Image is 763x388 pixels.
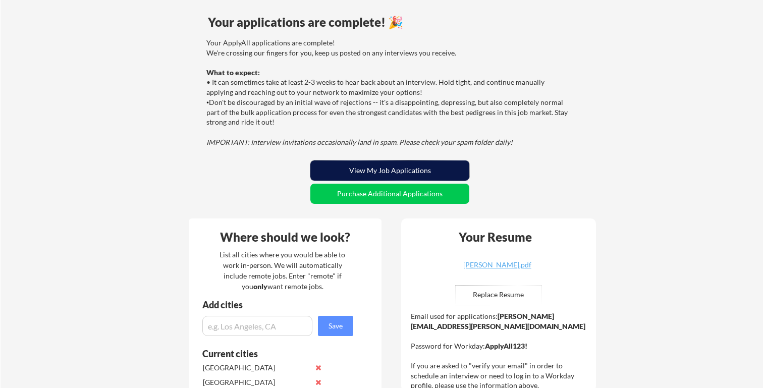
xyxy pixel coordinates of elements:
[202,349,342,358] div: Current cities
[191,231,379,243] div: Where should we look?
[437,261,557,268] div: [PERSON_NAME].pdf
[206,99,209,106] font: •
[437,261,557,277] a: [PERSON_NAME].pdf
[213,249,352,292] div: List all cities where you would be able to work in-person. We will automatically include remote j...
[202,300,356,309] div: Add cities
[445,231,545,243] div: Your Resume
[253,282,267,291] strong: only
[206,138,513,146] em: IMPORTANT: Interview invitations occasionally land in spam. Please check your spam folder daily!
[206,68,260,77] strong: What to expect:
[485,342,527,350] strong: ApplyAll123!
[203,363,309,373] div: [GEOGRAPHIC_DATA]
[310,160,469,181] button: View My Job Applications
[208,16,572,28] div: Your applications are complete! 🎉
[310,184,469,204] button: Purchase Additional Applications
[318,316,353,336] button: Save
[202,316,312,336] input: e.g. Los Angeles, CA
[206,38,570,147] div: Your ApplyAll applications are complete! We're crossing our fingers for you, keep us posted on an...
[411,312,585,330] strong: [PERSON_NAME][EMAIL_ADDRESS][PERSON_NAME][DOMAIN_NAME]
[203,377,309,387] div: [GEOGRAPHIC_DATA]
